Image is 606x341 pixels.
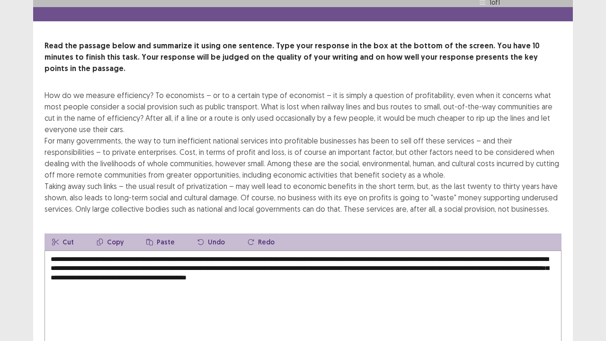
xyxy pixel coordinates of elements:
button: Undo [190,233,232,251]
button: Redo [240,233,282,251]
div: How do we measure efficiency? To economists – or to a certain type of economist – it is simply a ... [45,90,561,215]
button: Cut [45,233,81,251]
p: Read the passage below and summarize it using one sentence. Type your response in the box at the ... [45,40,561,74]
button: Copy [89,233,131,251]
button: Paste [139,233,182,251]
